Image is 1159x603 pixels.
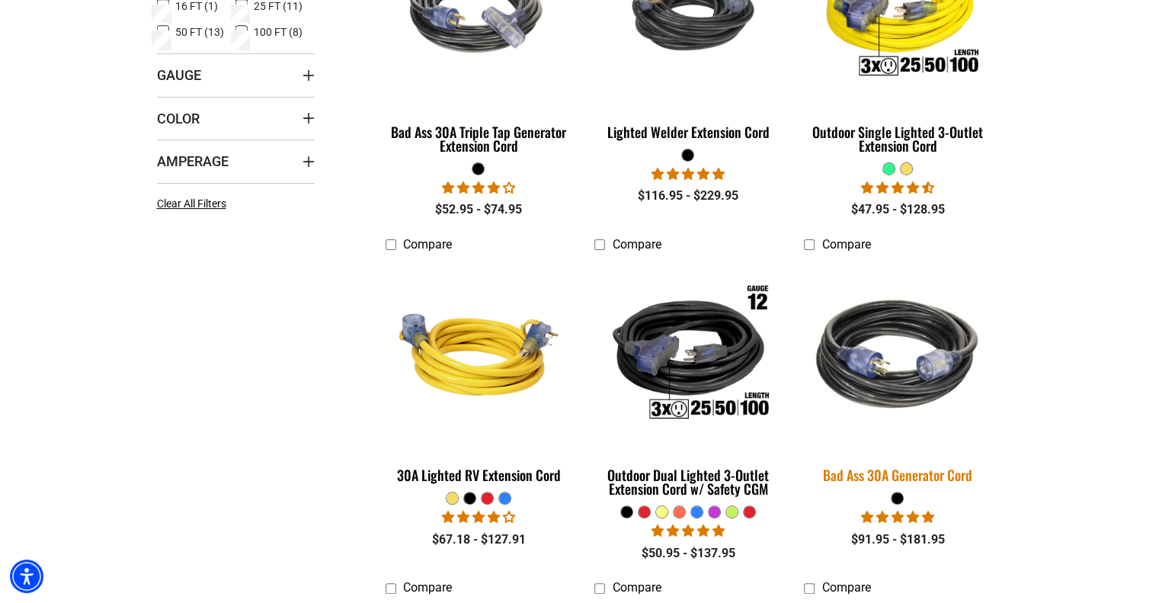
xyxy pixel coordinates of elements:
[175,27,224,37] span: 50 FT (13)
[254,1,303,11] span: 25 FT (11)
[386,200,572,219] div: $52.95 - $74.95
[594,544,781,563] div: $50.95 - $137.95
[861,181,934,195] span: 4.64 stars
[804,200,991,219] div: $47.95 - $128.95
[386,125,572,152] div: Bad Ass 30A Triple Tap Generator Extension Cord
[791,257,1004,452] img: black
[804,468,991,482] div: Bad Ass 30A Generator Cord
[804,531,991,549] div: $91.95 - $181.95
[157,66,201,84] span: Gauge
[403,580,452,595] span: Compare
[157,110,200,127] span: Color
[594,468,781,496] div: Outdoor Dual Lighted 3-Outlet Extension Cord w/ Safety CGM
[386,259,572,491] a: yellow 30A Lighted RV Extension Cord
[821,237,870,252] span: Compare
[157,196,232,212] a: Clear All Filters
[821,580,870,595] span: Compare
[594,187,781,205] div: $116.95 - $229.95
[383,267,575,442] img: yellow
[804,125,991,152] div: Outdoor Single Lighted 3-Outlet Extension Cord
[10,560,43,593] div: Accessibility Menu
[386,468,572,482] div: 30A Lighted RV Extension Cord
[157,97,315,140] summary: Color
[157,197,226,210] span: Clear All Filters
[612,580,661,595] span: Compare
[157,140,315,182] summary: Amperage
[403,237,452,252] span: Compare
[612,237,661,252] span: Compare
[442,510,515,524] span: 4.11 stars
[861,510,934,524] span: 5.00 stars
[804,259,991,491] a: black Bad Ass 30A Generator Cord
[592,267,784,442] img: Outdoor Dual Lighted 3-Outlet Extension Cord w/ Safety CGM
[254,27,303,37] span: 100 FT (8)
[442,181,515,195] span: 4.00 stars
[157,152,229,170] span: Amperage
[594,125,781,139] div: Lighted Welder Extension Cord
[652,524,725,538] span: 4.80 stars
[594,259,781,505] a: Outdoor Dual Lighted 3-Outlet Extension Cord w/ Safety CGM Outdoor Dual Lighted 3-Outlet Extensio...
[652,167,725,181] span: 5.00 stars
[175,1,218,11] span: 16 FT (1)
[386,531,572,549] div: $67.18 - $127.91
[157,53,315,96] summary: Gauge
